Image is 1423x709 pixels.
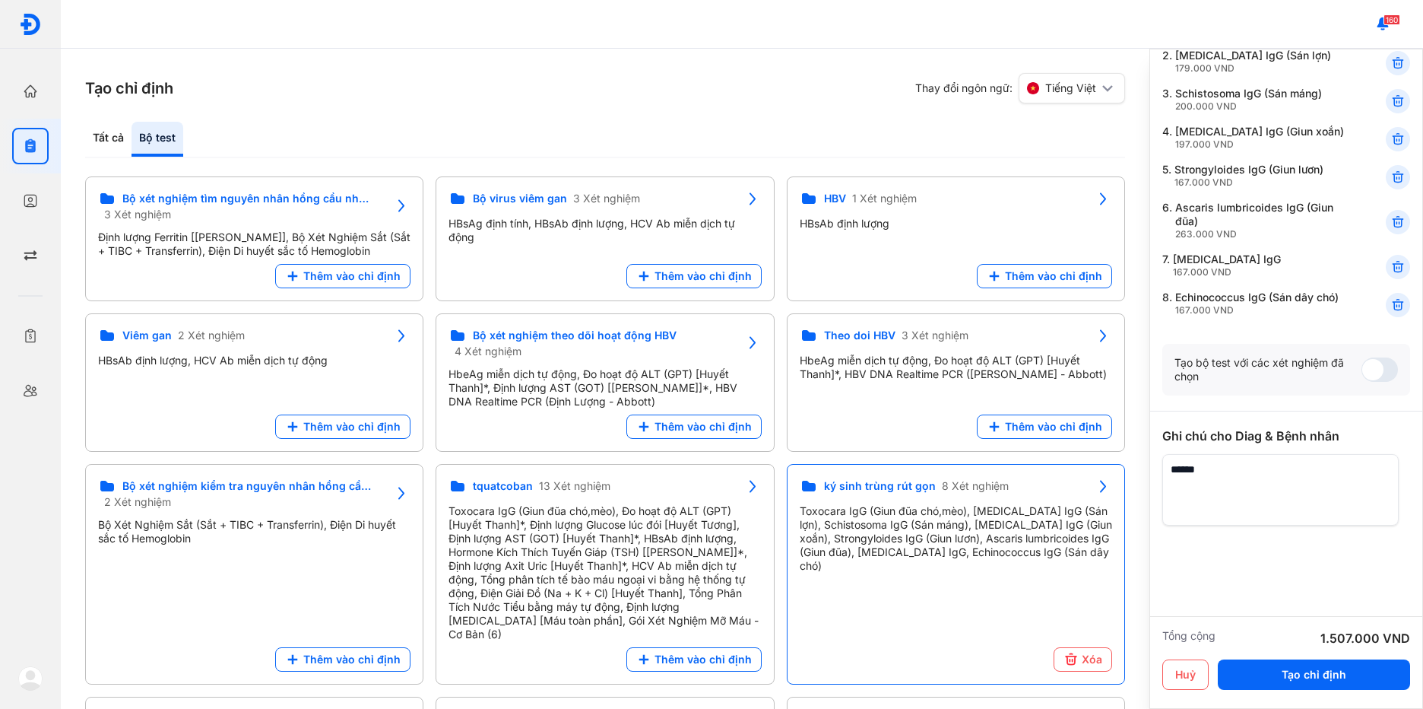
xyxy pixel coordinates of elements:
[977,415,1112,439] button: Thêm vào chỉ định
[626,264,762,288] button: Thêm vào chỉ định
[1175,100,1322,113] div: 200.000 VND
[303,269,401,283] span: Thêm vào chỉ định
[104,208,171,221] span: 3 Xét nghiệm
[1320,629,1410,647] div: 1.507.000 VND
[19,13,42,36] img: logo
[1162,87,1349,113] div: 3.
[977,264,1112,288] button: Thêm vào chỉ định
[1173,253,1281,278] div: [MEDICAL_DATA] IgG
[1054,647,1112,672] button: Xóa
[800,354,1112,381] div: HbeAg miễn dịch tự động, Đo hoạt độ ALT (GPT) [Huyết Thanh]*, HBV DNA Realtime PCR ([PERSON_NAME]...
[654,653,752,666] span: Thêm vào chỉ định
[98,231,410,258] div: Định lượng Ferritin [[PERSON_NAME]], Bộ Xét Nghiệm Sắt (Sắt + TIBC + Transferrin), Điện Di huyết ...
[1162,291,1349,316] div: 8.
[473,192,567,205] span: Bộ virus viêm gan
[1175,138,1344,151] div: 197.000 VND
[448,367,761,409] div: HbeAg miễn dịch tự động, Đo hoạt độ ALT (GPT) [Huyết Thanh]*, Định lượng AST (GOT) [[PERSON_NAME]...
[1218,660,1410,690] button: Tạo chỉ định
[275,415,410,439] button: Thêm vào chỉ định
[85,122,132,157] div: Tất cả
[275,264,410,288] button: Thêm vào chỉ định
[1162,629,1215,647] div: Tổng cộng
[1175,49,1331,75] div: [MEDICAL_DATA] IgG (Sán lợn)
[98,518,410,545] div: Bộ Xét Nghiệm Sắt (Sắt + TIBC + Transferrin), Điện Di huyết sắc tố Hemoglobin
[539,479,610,493] span: 13 Xét nghiệm
[448,504,761,641] div: Toxocara IgG (Giun đũa chó,mèo), Đo hoạt độ ALT (GPT) [Huyết Thanh]*, Định lượng Glucose lúc đói ...
[1174,176,1323,189] div: 167.000 VND
[1045,81,1096,95] span: Tiếng Việt
[1082,653,1102,666] span: Xóa
[98,354,410,367] div: HBsAb định lượng, HCV Ab miễn dịch tự động
[1174,163,1323,189] div: Strongyloides IgG (Giun lươn)
[1005,420,1102,434] span: Thêm vào chỉ định
[1174,356,1361,383] div: Tạo bộ test với các xét nghiệm đã chọn
[275,647,410,672] button: Thêm vào chỉ định
[303,420,401,434] span: Thêm vào chỉ định
[1175,125,1344,151] div: [MEDICAL_DATA] IgG (Giun xoắn)
[1162,253,1349,278] div: 7.
[85,78,173,99] h3: Tạo chỉ định
[473,329,677,342] span: Bộ xét nghiệm theo dõi hoạt động HBV
[824,192,846,205] span: HBV
[800,504,1112,573] div: Toxocara IgG (Giun đũa chó,mèo), [MEDICAL_DATA] IgG (Sán lợn), Schistosoma IgG (Sán máng), [MEDIC...
[1005,269,1102,283] span: Thêm vào chỉ định
[1175,62,1331,75] div: 179.000 VND
[18,666,43,691] img: logo
[132,122,183,157] div: Bộ test
[824,479,936,493] span: ký sinh trùng rút gọn
[1173,266,1281,278] div: 167.000 VND
[473,479,533,493] span: tquatcoban
[1162,49,1349,75] div: 2.
[1162,163,1349,189] div: 5.
[1175,228,1349,240] div: 263.000 VND
[448,217,761,244] div: HBsAg định tính, HBsAb định lượng, HCV Ab miễn dịch tự động
[178,329,245,342] span: 2 Xét nghiệm
[852,192,917,205] span: 1 Xét nghiệm
[122,192,371,205] span: Bộ xét nghiệm tìm nguyên nhân hồng cầu nhỏ nhược s
[654,420,752,434] span: Thêm vào chỉ định
[1162,427,1410,445] div: Ghi chú cho Diag & Bệnh nhân
[573,192,640,205] span: 3 Xét nghiệm
[1175,201,1349,240] div: Ascaris lumbricoides IgG (Giun đũa)
[1162,201,1349,240] div: 6.
[915,73,1125,103] div: Thay đổi ngôn ngữ:
[1162,125,1349,151] div: 4.
[455,345,521,358] span: 4 Xét nghiệm
[902,329,968,342] span: 3 Xét nghiệm
[1175,87,1322,113] div: Schistosoma IgG (Sán máng)
[800,217,1112,231] div: HBsAb định lượng
[303,653,401,666] span: Thêm vào chỉ định
[1175,291,1339,316] div: Echinococcus IgG (Sán dây chó)
[654,269,752,283] span: Thêm vào chỉ định
[1383,14,1400,25] span: 160
[104,495,171,509] span: 2 Xét nghiệm
[824,329,895,342] span: Theo doi HBV
[122,329,172,342] span: Viêm gan
[122,479,371,493] span: Bộ xét nghiệm kiểm tra nguyên nhân hồng cầu nhỏ nh
[626,647,762,672] button: Thêm vào chỉ định
[1175,304,1339,316] div: 167.000 VND
[626,415,762,439] button: Thêm vào chỉ định
[1162,660,1209,690] button: Huỷ
[942,479,1009,493] span: 8 Xét nghiệm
